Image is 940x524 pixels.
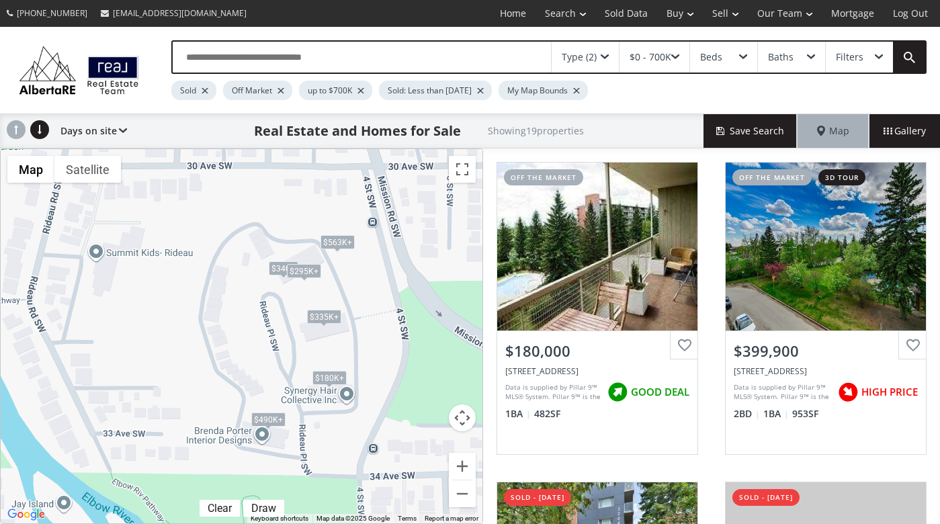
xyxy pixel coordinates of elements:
div: Days on site [54,114,127,148]
div: Data is supplied by Pillar 9™ MLS® System. Pillar 9™ is the owner of the copyright in its MLS® Sy... [505,382,601,402]
div: Off Market [223,81,292,100]
img: Google [4,506,48,523]
button: Zoom out [449,480,476,507]
span: 1 BA [763,407,789,421]
img: Logo [13,43,144,97]
button: Zoom in [449,453,476,480]
a: Terms [398,515,417,522]
div: Sold [171,81,216,100]
div: 3316 Rideau Place SW #408, Calgary, AB T2S 1Z4 [734,365,918,377]
span: Map data ©2025 Google [316,515,390,522]
span: HIGH PRICE [861,385,918,399]
span: 1 BA [505,407,531,421]
div: $295K+ [287,264,321,278]
span: 2 BD [734,407,760,421]
a: [EMAIL_ADDRESS][DOMAIN_NAME] [94,1,253,26]
div: Baths [768,52,794,62]
img: rating icon [604,379,631,406]
div: $563K+ [320,235,354,249]
div: $340K [269,261,298,275]
button: Show street map [7,156,54,183]
div: $490K+ [251,412,285,427]
div: 3316 Rideau Place SW #507, Calgary, AB T2S 1Z4 [505,365,689,377]
a: off the market3d tour$399,900[STREET_ADDRESS]Data is supplied by Pillar 9™ MLS® System. Pillar 9™... [712,148,940,468]
div: Clear [204,502,235,515]
div: $335K+ [306,309,341,323]
span: Gallery [884,124,926,138]
h1: Real Estate and Homes for Sale [254,122,461,140]
div: Click to clear. [200,502,240,515]
div: Data is supplied by Pillar 9™ MLS® System. Pillar 9™ is the owner of the copyright in its MLS® Sy... [734,382,831,402]
div: Sold: Less than [DATE] [379,81,492,100]
span: 482 SF [534,407,560,421]
span: Map [817,124,849,138]
div: Draw [248,502,280,515]
div: Map [798,114,869,148]
button: Save Search [703,114,798,148]
div: $180K+ [312,370,346,384]
div: Filters [836,52,863,62]
div: Gallery [869,114,940,148]
span: GOOD DEAL [631,385,689,399]
button: Keyboard shortcuts [251,514,308,523]
div: Click to draw. [243,502,284,515]
span: [EMAIL_ADDRESS][DOMAIN_NAME] [113,7,247,19]
button: Toggle fullscreen view [449,156,476,183]
div: $0 - 700K [630,52,671,62]
div: My Map Bounds [499,81,588,100]
div: $180,000 [505,341,689,361]
button: Map camera controls [449,404,476,431]
img: rating icon [835,379,861,406]
a: Report a map error [425,515,478,522]
a: off the market$180,000[STREET_ADDRESS]Data is supplied by Pillar 9™ MLS® System. Pillar 9™ is the... [483,148,712,468]
span: 953 SF [792,407,818,421]
h2: Showing 19 properties [488,126,584,136]
div: Type (2) [562,52,597,62]
div: up to $700K [299,81,372,100]
div: $399,900 [734,341,918,361]
div: Beds [700,52,722,62]
span: [PHONE_NUMBER] [17,7,87,19]
a: Open this area in Google Maps (opens a new window) [4,506,48,523]
button: Show satellite imagery [54,156,121,183]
